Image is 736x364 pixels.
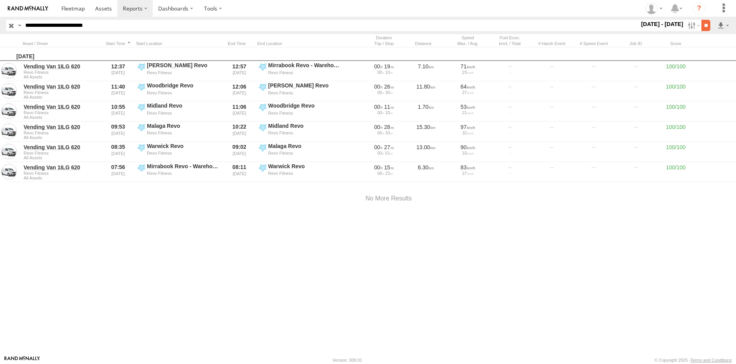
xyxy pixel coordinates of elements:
[24,171,99,176] span: Revo Fitness
[406,163,445,181] div: 6.30
[406,143,445,161] div: 13.00
[24,75,99,79] span: Filter Results to this Group
[450,103,486,110] div: 53
[257,62,343,80] label: Click to View Event Location
[136,143,221,161] label: Click to View Event Location
[374,124,383,130] span: 00
[374,63,383,70] span: 00
[268,143,342,150] div: Malaga Revo
[257,163,343,181] label: Click to View Event Location
[374,84,383,90] span: 00
[1,164,17,179] a: View Asset in Asset Management
[103,62,133,80] div: 12:37 [DATE]
[136,122,221,141] label: Click to View Event Location
[268,70,342,75] div: Revo Fitness
[450,164,486,171] div: 83
[268,171,342,176] div: Revo Fitness
[8,6,48,11] img: rand-logo.svg
[640,20,685,28] label: [DATE] - [DATE]
[24,63,99,70] a: Vending Van 1ILG 620
[268,90,342,96] div: Revo Fitness
[450,63,486,70] div: 71
[406,62,445,80] div: 7.10
[658,41,693,46] div: Score
[136,62,221,80] label: Click to View Event Location
[385,110,392,115] span: 33
[103,102,133,121] div: 10:55 [DATE]
[136,82,221,101] label: Click to View Event Location
[24,103,99,110] a: Vending Van 1ILG 620
[366,124,402,131] div: [1720s] 15/09/2025 09:53 - 15/09/2025 10:22
[1,144,17,159] a: View Asset in Asset Management
[654,358,732,362] div: © Copyright 2025 -
[385,151,392,155] span: 51
[691,358,732,362] a: Terms and Conditions
[268,130,342,136] div: Revo Fitness
[225,163,254,181] div: 08:11 [DATE]
[24,164,99,171] a: Vending Van 1ILG 620
[1,124,17,139] a: View Asset in Asset Management
[717,20,730,31] label: Export results as...
[23,41,100,46] div: Click to Sort
[257,122,343,141] label: Click to View Event Location
[268,122,342,129] div: Midland Revo
[136,163,221,181] label: Click to View Event Location
[24,144,99,151] a: Vending Van 1ILG 620
[1,63,17,78] a: View Asset in Asset Management
[685,20,701,31] label: Search Filter Options
[366,164,402,171] div: [900s] 15/09/2025 07:56 - 15/09/2025 08:11
[225,122,254,141] div: 10:22 [DATE]
[24,95,99,99] span: Filter Results to this Group
[658,143,693,161] div: 100/100
[384,63,394,70] span: 19
[384,104,394,110] span: 11
[450,90,486,95] div: 27
[1,83,17,99] a: View Asset in Asset Management
[384,124,394,130] span: 28
[450,144,486,151] div: 90
[366,83,402,90] div: [1579s] 15/09/2025 11:40 - 15/09/2025 12:06
[103,82,133,101] div: 11:40 [DATE]
[225,41,254,46] div: Click to Sort
[385,90,392,95] span: 30
[147,62,220,69] div: [PERSON_NAME] Revo
[147,110,220,116] div: Revo Fitness
[406,82,445,101] div: 11.80
[406,102,445,121] div: 1.70
[377,131,384,135] span: 00
[147,102,220,109] div: Midland Revo
[24,90,99,95] span: Revo Fitness
[658,122,693,141] div: 100/100
[147,130,220,136] div: Revo Fitness
[147,90,220,96] div: Revo Fitness
[450,151,486,155] div: 33
[384,144,394,150] span: 27
[377,110,384,115] span: 00
[268,163,342,170] div: Warwick Revo
[658,163,693,181] div: 100/100
[4,356,40,364] a: Visit our Website
[103,122,133,141] div: 09:53 [DATE]
[225,62,254,80] div: 12:57 [DATE]
[268,102,342,109] div: Woodbridge Revo
[268,150,342,156] div: Revo Fitness
[136,102,221,121] label: Click to View Event Location
[384,164,394,171] span: 15
[103,143,133,161] div: 08:35 [DATE]
[24,176,99,180] span: Filter Results to this Group
[147,171,220,176] div: Revo Fitness
[103,163,133,181] div: 07:56 [DATE]
[257,82,343,101] label: Click to View Event Location
[377,90,384,95] span: 00
[147,163,220,170] div: Mirrabook Revo - Warehouse
[377,70,384,75] span: 00
[268,110,342,116] div: Revo Fitness
[147,70,220,75] div: Revo Fitness
[257,143,343,161] label: Click to View Event Location
[366,144,402,151] div: [1624s] 15/09/2025 08:35 - 15/09/2025 09:02
[616,41,655,46] div: Job ID
[658,82,693,101] div: 100/100
[643,3,665,14] div: Kaitlin Tomsett
[24,115,99,120] span: Filter Results to this Group
[147,143,220,150] div: Warwick Revo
